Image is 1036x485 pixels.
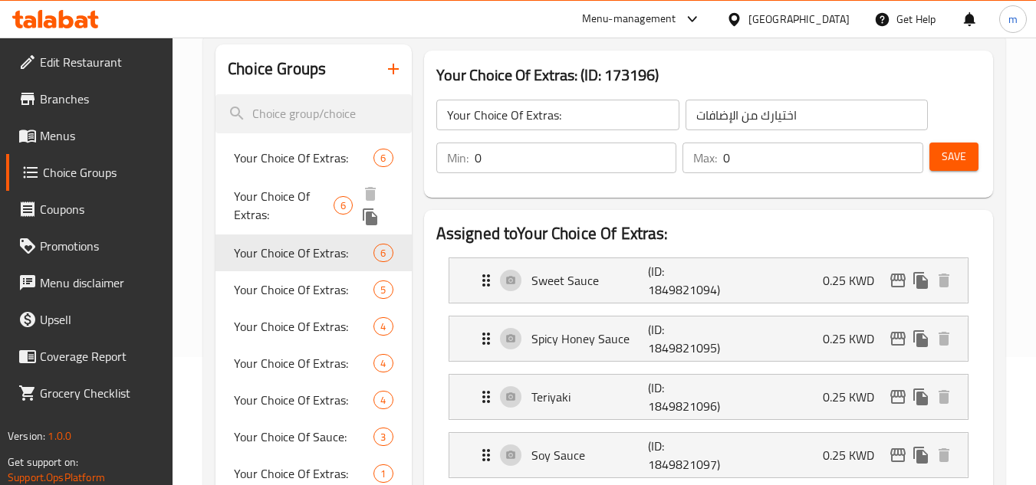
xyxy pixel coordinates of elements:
[373,280,393,299] div: Choices
[373,149,393,167] div: Choices
[373,354,393,372] div: Choices
[6,154,173,191] a: Choice Groups
[215,139,411,176] div: Your Choice Of Extras:6
[932,444,955,467] button: delete
[234,391,373,409] span: Your Choice Of Extras:
[215,271,411,308] div: Your Choice Of Extras:5
[942,147,966,166] span: Save
[373,428,393,446] div: Choices
[436,63,981,87] h3: Your Choice Of Extras: (ID: 173196)
[449,258,968,303] div: Expand
[909,444,932,467] button: duplicate
[40,384,161,402] span: Grocery Checklist
[40,347,161,365] span: Coverage Report
[234,428,373,446] span: Your Choice Of Sauce:
[6,80,173,117] a: Branches
[886,385,909,408] button: edit
[648,378,726,415] p: (ID: 1849821096)
[374,393,392,408] span: 4
[929,143,978,171] button: Save
[886,269,909,292] button: edit
[234,464,373,483] span: Your Choice Of Extras:
[8,426,45,446] span: Version:
[748,11,850,28] div: [GEOGRAPHIC_DATA]
[40,310,161,329] span: Upsell
[374,430,392,444] span: 3
[215,382,411,418] div: Your Choice Of Extras:4
[449,375,968,419] div: Expand
[234,354,373,372] span: Your Choice Of Extras:
[447,149,469,167] p: Min:
[693,149,717,167] p: Max:
[234,187,334,224] span: Your Choice Of Extras:
[449,316,968,361] div: Expand
[374,467,392,481] span: 1
[531,329,649,348] p: Spicy Honey Sauce
[6,338,173,375] a: Coverage Report
[909,269,932,292] button: duplicate
[374,320,392,334] span: 4
[234,280,373,299] span: Your Choice Of Extras:
[234,149,373,167] span: Your Choice Of Extras:
[449,433,968,477] div: Expand
[359,182,382,205] button: delete
[823,446,886,464] p: 0.25 KWD
[823,388,886,406] p: 0.25 KWD
[40,237,161,255] span: Promotions
[215,418,411,455] div: Your Choice Of Sauce:3
[1008,11,1018,28] span: m
[215,345,411,382] div: Your Choice Of Extras:4
[215,176,411,234] div: Your Choice Of Extras:6deleteduplicate
[886,327,909,350] button: edit
[40,90,161,108] span: Branches
[6,228,173,264] a: Promotions
[6,375,173,411] a: Grocery Checklist
[334,198,352,213] span: 6
[648,437,726,474] p: (ID: 1849821097)
[436,251,981,310] li: Expand
[374,283,392,297] span: 5
[886,444,909,467] button: edit
[40,53,161,71] span: Edit Restaurant
[234,244,373,262] span: Your Choice Of Extras:
[359,205,382,228] button: duplicate
[48,426,71,446] span: 1.0.0
[215,94,411,133] input: search
[8,452,78,472] span: Get support on:
[373,317,393,336] div: Choices
[43,163,161,182] span: Choice Groups
[215,234,411,271] div: Your Choice Of Extras:6
[823,271,886,290] p: 0.25 KWD
[215,308,411,345] div: Your Choice Of Extras:4
[6,301,173,338] a: Upsell
[932,269,955,292] button: delete
[436,222,981,245] h2: Assigned to Your Choice Of Extras:
[6,191,173,228] a: Coupons
[531,388,649,406] p: Teriyaki
[334,196,353,215] div: Choices
[373,464,393,483] div: Choices
[823,329,886,348] p: 0.25 KWD
[6,44,173,80] a: Edit Restaurant
[6,264,173,301] a: Menu disclaimer
[374,246,392,261] span: 6
[648,320,726,357] p: (ID: 1849821095)
[436,426,981,484] li: Expand
[531,271,649,290] p: Sweet Sauce
[228,57,326,80] h2: Choice Groups
[932,327,955,350] button: delete
[436,368,981,426] li: Expand
[373,391,393,409] div: Choices
[932,385,955,408] button: delete
[648,262,726,299] p: (ID: 1849821094)
[909,385,932,408] button: duplicate
[40,200,161,218] span: Coupons
[40,126,161,145] span: Menus
[374,356,392,371] span: 4
[436,310,981,368] li: Expand
[6,117,173,154] a: Menus
[531,446,649,464] p: Soy Sauce
[40,274,161,292] span: Menu disclaimer
[909,327,932,350] button: duplicate
[234,317,373,336] span: Your Choice Of Extras:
